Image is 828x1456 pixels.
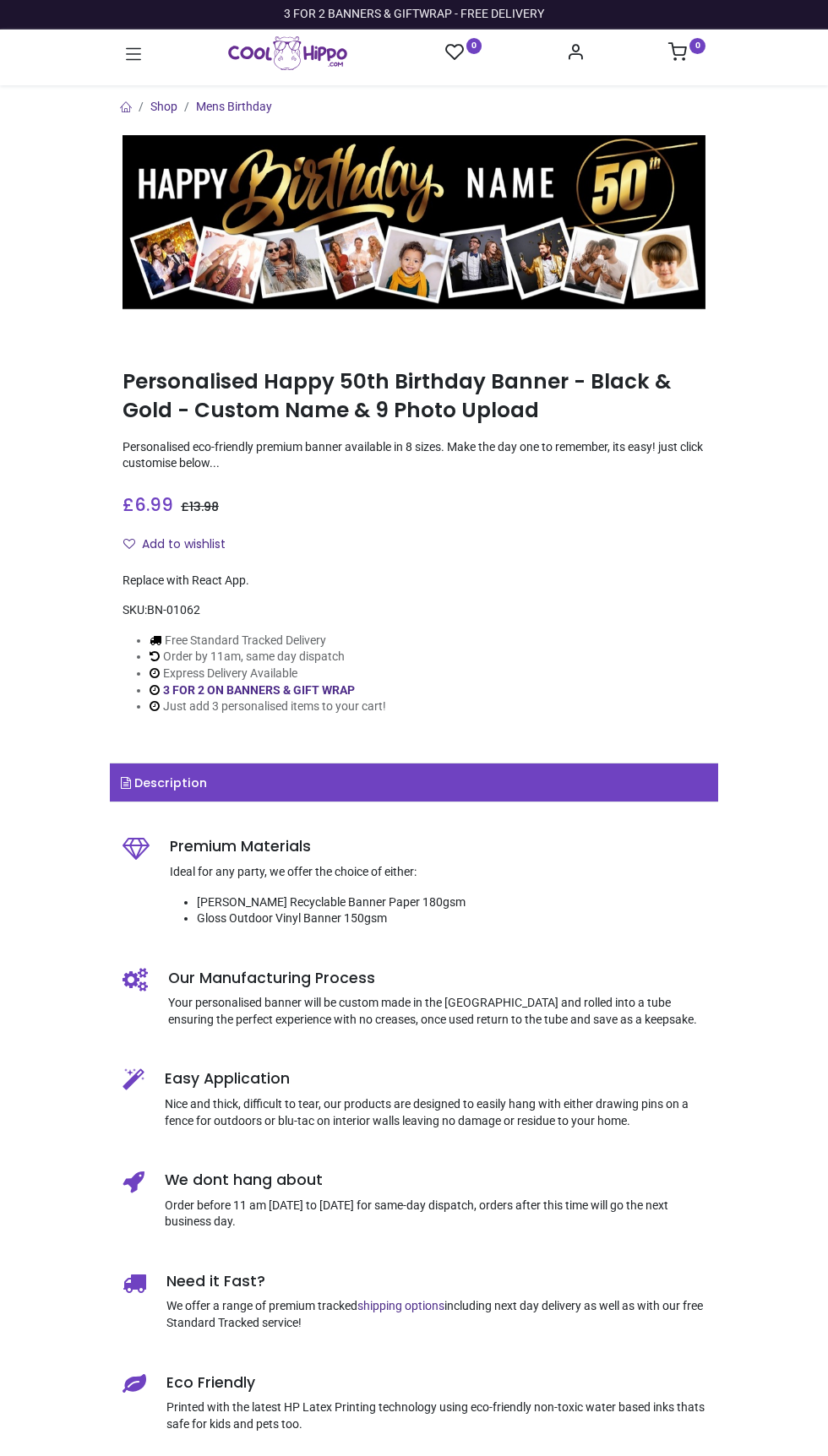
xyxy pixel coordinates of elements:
p: Order before 11 am [DATE] to [DATE] for same-day dispatch, orders after this time will go the nex... [165,1198,705,1231]
h5: Eco Friendly [166,1372,705,1394]
li: [PERSON_NAME] Recyclable Banner Paper 180gsm [197,894,705,911]
h5: Our Manufacturing Process [168,968,705,989]
p: Your personalised banner will be custom made in the [GEOGRAPHIC_DATA] and rolled into a tube ensu... [168,995,705,1028]
a: 0 [445,42,482,63]
button: Add to wishlistAdd to wishlist [123,530,240,559]
img: Personalised Happy 50th Birthday Banner - Black & Gold - Custom Name & 9 Photo Upload [123,135,705,310]
h1: Personalised Happy 50th Birthday Banner - Black & Gold - Custom Name & 9 Photo Upload [123,367,705,426]
li: Just add 3 personalised items to your cart! [150,698,386,715]
li: Express Delivery Available [150,666,386,682]
span: £ [181,498,219,515]
li: Free Standard Tracked Delivery [150,633,386,649]
li: Order by 11am, same day dispatch [150,649,386,666]
a: Mens Birthday [196,100,272,113]
a: Logo of Cool Hippo [228,36,347,70]
div: SKU: [123,602,705,619]
h5: Premium Materials [170,836,705,857]
a: Shop [150,100,177,113]
div: Replace with React App. [123,573,705,589]
a: Description [110,763,718,802]
span: 13.98 [189,498,219,515]
img: Cool Hippo [228,36,347,70]
p: Ideal for any party, we offer the choice of either: [170,864,705,881]
a: 3 FOR 2 ON BANNERS & GIFT WRAP [163,683,355,697]
a: 0 [668,47,705,61]
div: 3 FOR 2 BANNERS & GIFTWRAP - FREE DELIVERY [284,6,544,23]
p: Personalised eco-friendly premium banner available in 8 sizes. Make the day one to remember, its ... [123,439,705,472]
p: Printed with the latest HP Latex Printing technology using eco-friendly non-toxic water based ink... [166,1399,705,1432]
span: 6.99 [134,492,173,517]
a: Account Info [566,47,585,61]
span: BN-01062 [147,603,200,617]
p: Nice and thick, difficult to tear, our products are designed to easily hang with either drawing p... [165,1096,705,1129]
sup: 0 [689,38,705,54]
span: £ [123,492,173,517]
h5: We dont hang about [165,1170,705,1191]
a: shipping options [357,1299,444,1312]
p: We offer a range of premium tracked including next day delivery as well as with our free Standard... [166,1298,705,1331]
li: Gloss Outdoor Vinyl Banner 150gsm [197,910,705,927]
i: Add to wishlist [123,538,135,550]
sup: 0 [466,38,482,54]
h5: Need it Fast? [166,1271,705,1292]
h5: Easy Application [165,1068,705,1089]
